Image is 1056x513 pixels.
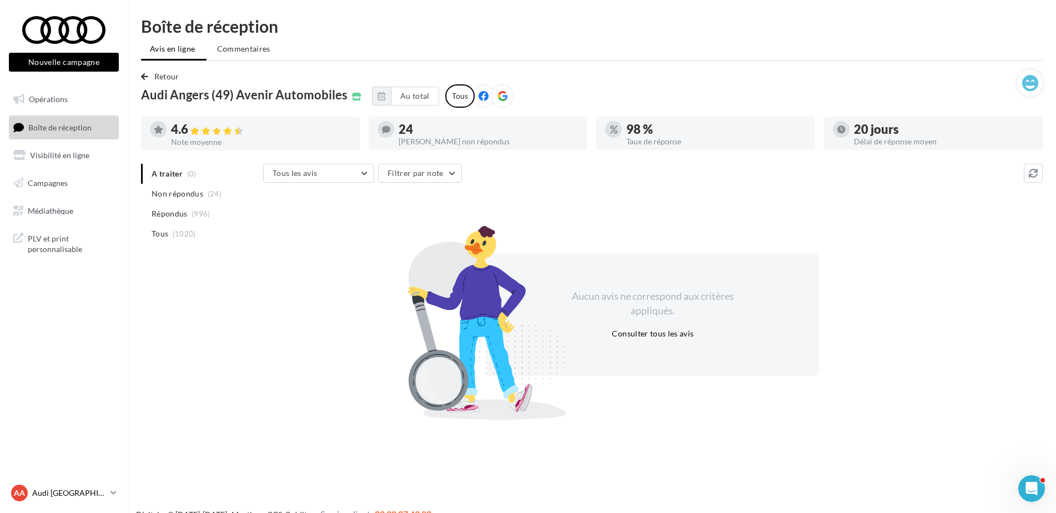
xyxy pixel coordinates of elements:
[7,172,121,195] a: Campagnes
[854,123,1034,135] div: 20 jours
[30,150,89,160] span: Visibilité en ligne
[154,72,179,81] span: Retour
[29,94,68,104] span: Opérations
[192,209,210,218] span: (996)
[28,205,73,215] span: Médiathèque
[399,123,579,135] div: 24
[28,122,92,132] span: Boîte de réception
[391,87,439,105] button: Au total
[7,144,121,167] a: Visibilité en ligne
[217,44,270,53] span: Commentaires
[626,123,806,135] div: 98 %
[399,138,579,145] div: [PERSON_NAME] non répondus
[273,168,318,178] span: Tous les avis
[9,53,119,72] button: Nouvelle campagne
[171,123,351,136] div: 4.6
[445,84,475,108] div: Tous
[171,138,351,146] div: Note moyenne
[626,138,806,145] div: Taux de réponse
[854,138,1034,145] div: Délai de réponse moyen
[141,18,1043,34] div: Boîte de réception
[607,327,698,340] button: Consulter tous les avis
[372,87,439,105] button: Au total
[173,229,196,238] span: (1020)
[557,289,748,318] div: Aucun avis ne correspond aux critères appliqués.
[141,70,184,83] button: Retour
[9,482,119,504] a: AA Audi [GEOGRAPHIC_DATA]
[152,208,188,219] span: Répondus
[7,227,121,259] a: PLV et print personnalisable
[378,164,462,183] button: Filtrer par note
[32,487,106,499] p: Audi [GEOGRAPHIC_DATA]
[7,88,121,111] a: Opérations
[152,228,168,239] span: Tous
[7,199,121,223] a: Médiathèque
[152,188,203,199] span: Non répondus
[14,487,25,499] span: AA
[28,231,114,255] span: PLV et print personnalisable
[1018,475,1045,502] iframe: Intercom live chat
[28,178,68,188] span: Campagnes
[263,164,374,183] button: Tous les avis
[208,189,222,198] span: (24)
[141,89,348,101] span: Audi Angers (49) Avenir Automobiles
[7,115,121,139] a: Boîte de réception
